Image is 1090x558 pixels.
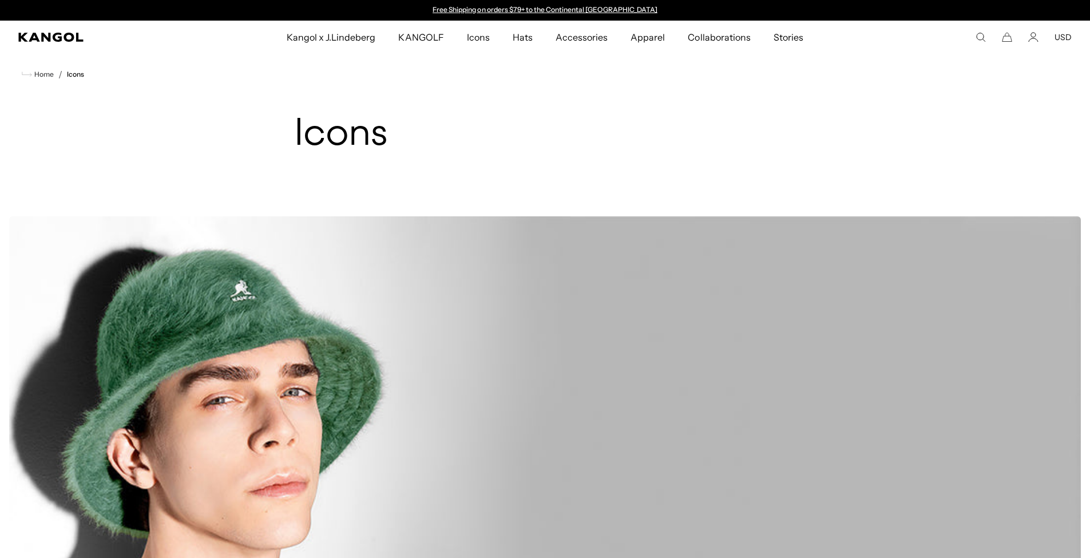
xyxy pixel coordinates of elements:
button: Cart [1002,32,1012,42]
a: Account [1028,32,1039,42]
span: Apparel [631,21,665,54]
span: Hats [513,21,533,54]
a: Apparel [619,21,676,54]
span: Accessories [556,21,608,54]
span: KANGOLF [398,21,443,54]
a: KANGOLF [387,21,455,54]
button: USD [1055,32,1072,42]
summary: Search here [976,32,986,42]
a: Accessories [544,21,619,54]
div: 1 of 2 [427,6,663,15]
span: Home [32,70,54,78]
a: Free Shipping on orders $79+ to the Continental [GEOGRAPHIC_DATA] [433,5,657,14]
span: Kangol x J.Lindeberg [287,21,376,54]
li: / [54,68,62,81]
a: Kangol [18,33,189,42]
span: Stories [774,21,803,54]
a: Collaborations [676,21,762,54]
a: Home [22,69,54,80]
div: Announcement [427,6,663,15]
a: Stories [762,21,815,54]
a: Hats [501,21,544,54]
slideshow-component: Announcement bar [427,6,663,15]
a: Icons [455,21,501,54]
a: Kangol x J.Lindeberg [275,21,387,54]
a: Icons [67,70,84,78]
span: Collaborations [688,21,750,54]
h1: Icons [294,113,796,157]
span: Icons [467,21,490,54]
